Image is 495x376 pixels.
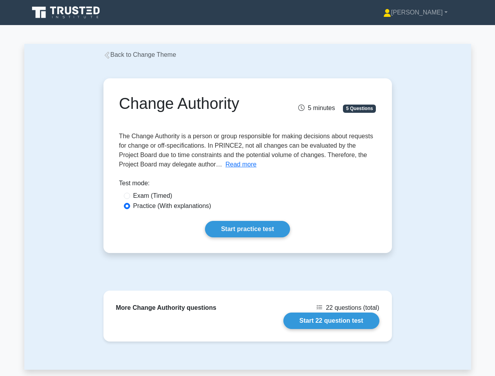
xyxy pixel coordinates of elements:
span: The Change Authority is a person or group responsible for making decisions about requests for cha... [119,133,373,168]
a: Start practice test [205,221,290,237]
label: Practice (With explanations) [133,201,211,211]
a: Start 22 question test [283,313,379,329]
span: 5 minutes [298,105,335,111]
span: 5 Questions [343,105,376,112]
div: Test mode: [119,179,376,191]
a: [PERSON_NAME] [364,5,466,20]
button: Read more [225,160,256,169]
label: Exam (Timed) [133,191,172,201]
h1: Change Authority [119,94,287,113]
a: Back to Change Theme [103,51,176,58]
